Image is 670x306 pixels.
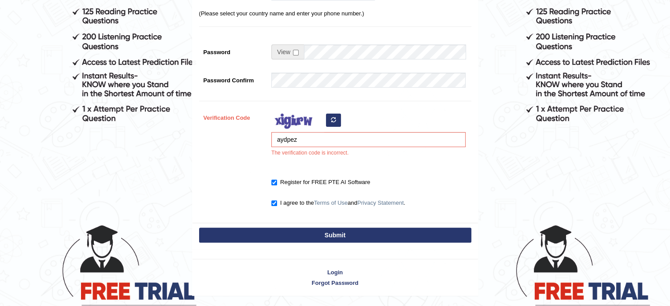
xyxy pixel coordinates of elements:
input: I agree to theTerms of UseandPrivacy Statement. [271,200,277,206]
input: Register for FREE PTE AI Software [271,180,277,185]
label: I agree to the and . [271,199,405,207]
button: Submit [199,228,471,243]
p: (Please select your country name and enter your phone number.) [199,9,471,18]
a: Terms of Use [314,199,348,206]
a: Forgot Password [192,279,478,287]
a: Login [192,268,478,277]
label: Verification Code [199,110,267,122]
label: Register for FREE PTE AI Software [271,178,370,187]
input: Show/Hide Password [293,50,299,55]
label: Password Confirm [199,73,267,85]
label: Password [199,44,267,56]
a: Privacy Statement [357,199,404,206]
